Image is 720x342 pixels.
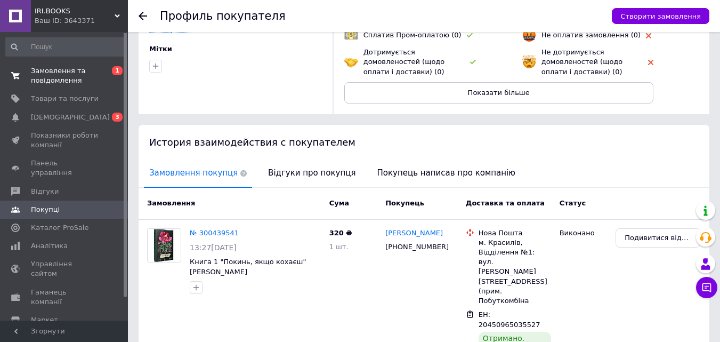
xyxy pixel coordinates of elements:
[479,228,551,238] div: Нова Пошта
[35,16,128,26] div: Ваш ID: 3643371
[190,258,306,276] a: Книга 1 "Покинь, якщо кохаєш" [PERSON_NAME]
[31,187,59,196] span: Відгуки
[144,160,252,187] span: Замовлення покупця
[363,48,445,75] span: Дотримується домовленостей (щодо оплати і доставки) (0)
[625,233,692,243] span: Подивитися відгук
[112,113,123,122] span: 3
[479,238,551,306] div: м. Красилів, Відділення №1: вул. [PERSON_NAME][STREET_ADDRESS] (прим. Побуткомбіна
[344,28,358,42] img: emoji
[153,229,175,262] img: Фото товару
[541,31,641,39] span: Не оплатив замовлення (0)
[31,113,110,122] span: [DEMOGRAPHIC_DATA]
[344,55,358,69] img: emoji
[560,199,586,207] span: Статус
[149,137,355,148] span: История взаимодействия с покупателем
[383,240,449,254] div: [PHONE_NUMBER]
[620,12,701,20] span: Створити замовлення
[31,94,99,104] span: Товари та послуги
[470,60,476,65] img: rating-tag-type
[466,199,545,207] span: Доставка та оплата
[31,223,88,233] span: Каталог ProSale
[560,228,608,238] div: Виконано
[541,48,623,75] span: Не дотримується домовленостей (щодо оплати і доставки) (0)
[31,66,99,85] span: Замовлення та повідомлення
[190,229,239,237] a: № 300439541
[385,228,443,238] a: [PERSON_NAME]
[31,131,99,150] span: Показники роботи компанії
[31,259,99,279] span: Управління сайтом
[522,55,536,69] img: emoji
[35,6,115,16] span: IRI.BOOKS
[522,28,536,42] img: emoji
[646,33,651,38] img: rating-tag-type
[160,10,286,22] h1: Профиль покупателя
[139,12,147,20] div: Повернутися назад
[31,288,99,307] span: Гаманець компанії
[147,199,195,207] span: Замовлення
[479,311,540,329] span: ЕН: 20450965035527
[385,199,424,207] span: Покупець
[329,243,349,251] span: 1 шт.
[344,82,653,104] button: Показати більше
[31,205,60,214] span: Покупці
[31,315,58,325] span: Маркет
[372,160,521,187] span: Покупець написав про компанію
[329,229,352,237] span: 320 ₴
[31,241,68,251] span: Аналітика
[616,228,701,248] button: Подивитися відгук
[263,160,361,187] span: Відгуки про покупця
[648,60,653,65] img: rating-tag-type
[5,37,126,57] input: Пошук
[467,33,473,38] img: rating-tag-type
[149,45,172,53] span: Мітки
[329,199,349,207] span: Cума
[696,277,717,298] button: Чат з покупцем
[31,158,99,178] span: Панель управління
[363,31,462,39] span: Сплатив Пром-оплатою (0)
[112,66,123,75] span: 1
[147,228,181,263] a: Фото товару
[190,243,237,252] span: 13:27[DATE]
[468,89,530,97] span: Показати більше
[612,8,709,24] button: Створити замовлення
